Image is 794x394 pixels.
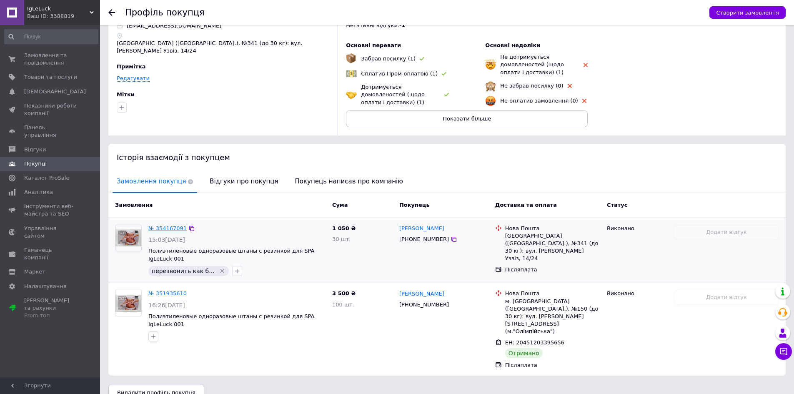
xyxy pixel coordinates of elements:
span: 100 шт. [332,301,354,308]
svg: Видалити мітку [219,268,225,274]
span: 3 500 ₴ [332,290,356,296]
img: emoji [346,68,357,79]
span: Відгуки [24,146,46,153]
img: Фото товару [115,295,141,312]
p: [GEOGRAPHIC_DATA] ([GEOGRAPHIC_DATA].), №341 (до 30 кг): вул. [PERSON_NAME] Узвіз, 14/24 [117,40,328,55]
span: Основні переваги [346,42,401,48]
span: Покупець написав про компанію [291,171,407,192]
span: Каталог ProSale [24,174,69,182]
span: [PERSON_NAME] та рахунки [24,297,77,320]
span: Показати більше [443,115,491,122]
img: Фото товару [115,229,141,247]
a: Фото товару [115,290,142,316]
button: Показати більше [346,110,588,127]
span: 1 [401,22,405,28]
img: rating-tag-type [444,93,449,97]
img: rating-tag-type [568,84,572,88]
a: [PERSON_NAME] [399,290,444,298]
p: [EMAIL_ADDRESS][DOMAIN_NAME] [127,22,221,30]
span: Інструменти веб-майстра та SEO [24,203,77,218]
span: Примітка [117,63,146,70]
span: Панель управління [24,124,77,139]
img: emoji [346,53,356,63]
div: Виконано [607,290,667,297]
a: Полиэтиленовые одноразовые штаны с резинкой для SPA IgLeLuck 001 [148,248,315,262]
span: Cума [332,202,348,208]
span: Покупець [399,202,430,208]
div: Prom топ [24,312,77,319]
div: Виконано [607,225,667,232]
div: Нова Пошта [505,225,600,232]
div: [PHONE_NUMBER] [398,299,451,310]
span: Замовлення та повідомлення [24,52,77,67]
span: [DEMOGRAPHIC_DATA] [24,88,86,95]
img: emoji [485,59,496,70]
span: Не забрав посилку (0) [500,83,563,89]
span: Замовлення покупця [113,171,197,192]
button: Чат з покупцем [775,343,792,360]
span: Дотримується домовленостей (щодо оплати і доставки) (1) [361,84,425,105]
span: Негативні відгуки: - [346,22,401,28]
span: 16:26[DATE] [148,302,185,309]
span: Не оплатив замовлення (0) [500,98,578,104]
a: № 351935610 [148,290,187,296]
a: Редагувати [117,75,150,82]
span: Управління сайтом [24,225,77,240]
span: Показники роботи компанії [24,102,77,117]
span: Не дотримується домовленостей (щодо оплати і доставки) (1) [500,54,564,75]
a: [PERSON_NAME] [399,225,444,233]
a: Полиэтиленовые одноразовые штаны с резинкой для SPA IgLeLuck 001 [148,313,315,327]
span: Замовлення [115,202,153,208]
span: Товари та послуги [24,73,77,81]
div: Ваш ID: 3388819 [27,13,100,20]
span: Маркет [24,268,45,276]
span: Статус [607,202,628,208]
span: 1 050 ₴ [332,225,356,231]
span: Створити замовлення [716,10,779,16]
img: rating-tag-type [442,72,446,76]
span: Гаманець компанії [24,246,77,261]
img: emoji [485,80,496,91]
div: м. [GEOGRAPHIC_DATA] ([GEOGRAPHIC_DATA].), №150 (до 30 кг): вул. [PERSON_NAME][STREET_ADDRESS] (м... [505,298,600,336]
button: Створити замовлення [709,6,786,19]
span: Сплатив Пром-оплатою (1) [361,70,438,77]
img: emoji [346,89,357,100]
input: Пошук [4,29,98,44]
img: rating-tag-type [582,99,586,103]
img: emoji [485,95,496,106]
div: Післяплата [505,361,600,369]
span: Забрав посилку (1) [361,55,416,62]
span: Відгуки про покупця [205,171,282,192]
span: перезвонить как б... [152,268,215,274]
span: 30 шт. [332,236,351,242]
img: rating-tag-type [584,63,588,67]
a: № 354167091 [148,225,187,231]
span: IgLeLuck [27,5,90,13]
span: ЕН: 20451203395656 [505,339,564,346]
div: Отримано [505,348,543,358]
span: Налаштування [24,283,67,290]
div: Післяплата [505,266,600,274]
div: [PHONE_NUMBER] [398,234,451,245]
div: [GEOGRAPHIC_DATA] ([GEOGRAPHIC_DATA].), №341 (до 30 кг): вул. [PERSON_NAME] Узвіз, 14/24 [505,232,600,263]
img: rating-tag-type [420,57,424,61]
span: Доставка та оплата [495,202,557,208]
span: Мітки [117,91,135,98]
a: Фото товару [115,225,142,251]
h1: Профіль покупця [125,8,205,18]
div: Повернутися назад [108,9,115,16]
span: 15:03[DATE] [148,236,185,243]
span: Аналітика [24,188,53,196]
span: Історія взаємодії з покупцем [117,153,230,162]
div: Нова Пошта [505,290,600,297]
span: Покупці [24,160,47,168]
span: Основні недоліки [485,42,540,48]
